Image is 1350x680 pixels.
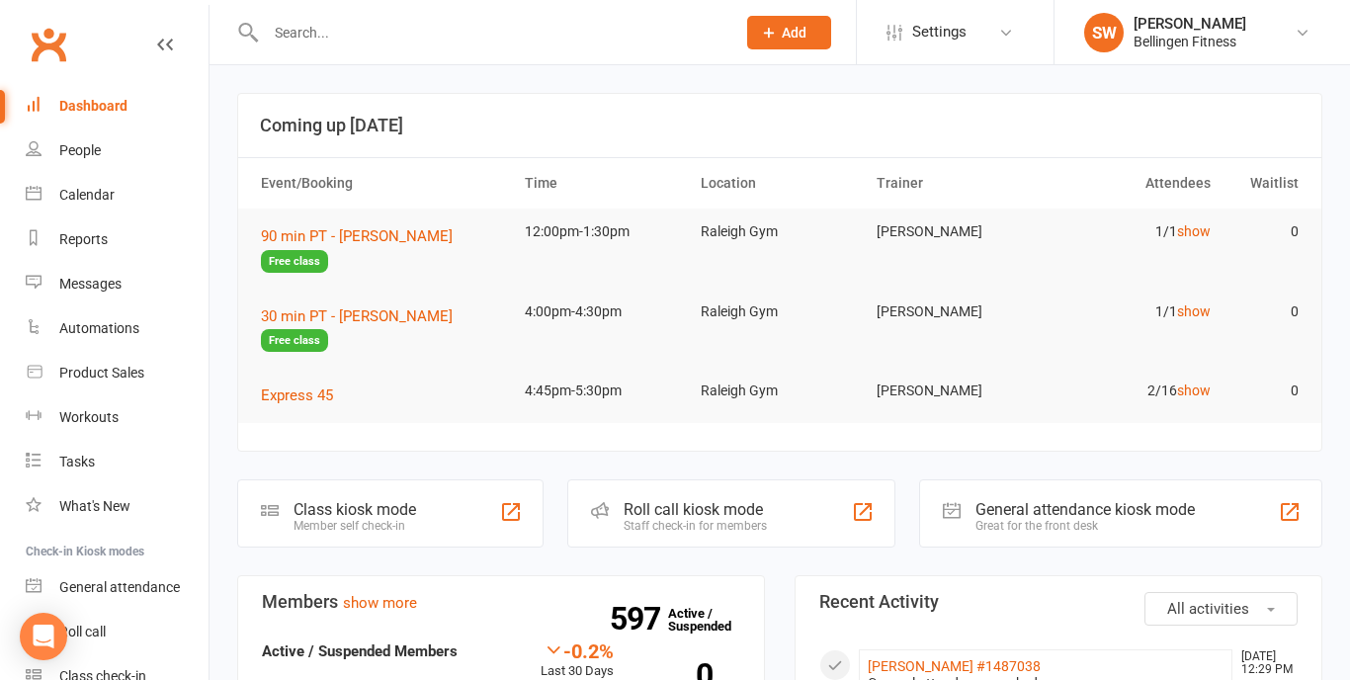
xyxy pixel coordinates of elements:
[260,116,1300,135] h3: Coming up [DATE]
[261,307,453,325] span: 30 min PT - [PERSON_NAME]
[59,142,101,158] div: People
[975,519,1195,533] div: Great for the front desk
[24,20,73,69] a: Clubworx
[26,395,209,440] a: Workouts
[261,386,333,404] span: Express 45
[261,383,347,407] button: Express 45
[59,187,115,203] div: Calendar
[516,158,692,209] th: Time
[59,409,119,425] div: Workouts
[692,368,868,414] td: Raleigh Gym
[252,158,516,209] th: Event/Booking
[1177,382,1211,398] a: show
[26,440,209,484] a: Tasks
[1044,158,1220,209] th: Attendees
[26,610,209,654] a: Roll call
[26,484,209,529] a: What's New
[1084,13,1124,52] div: SW
[692,158,868,209] th: Location
[1220,158,1308,209] th: Waitlist
[868,209,1044,255] td: [PERSON_NAME]
[59,579,180,595] div: General attendance
[26,217,209,262] a: Reports
[516,368,692,414] td: 4:45pm-5:30pm
[692,289,868,335] td: Raleigh Gym
[1177,223,1211,239] a: show
[1144,592,1298,626] button: All activities
[1220,368,1308,414] td: 0
[1220,209,1308,255] td: 0
[261,329,328,352] span: Free class
[262,592,740,612] h3: Members
[782,25,806,41] span: Add
[516,289,692,335] td: 4:00pm-4:30pm
[1134,33,1246,50] div: Bellingen Fitness
[868,368,1044,414] td: [PERSON_NAME]
[343,594,417,612] a: show more
[1231,650,1297,676] time: [DATE] 12:29 PM
[26,306,209,351] a: Automations
[868,158,1044,209] th: Trainer
[261,250,328,273] span: Free class
[26,128,209,173] a: People
[26,565,209,610] a: General attendance kiosk mode
[610,604,668,634] strong: 597
[262,642,458,660] strong: Active / Suspended Members
[59,454,95,469] div: Tasks
[668,592,755,647] a: 597Active / Suspended
[59,498,130,514] div: What's New
[516,209,692,255] td: 12:00pm-1:30pm
[1220,289,1308,335] td: 0
[59,365,144,381] div: Product Sales
[59,276,122,292] div: Messages
[26,173,209,217] a: Calendar
[20,613,67,660] div: Open Intercom Messenger
[624,519,767,533] div: Staff check-in for members
[59,231,108,247] div: Reports
[1167,600,1249,618] span: All activities
[868,289,1044,335] td: [PERSON_NAME]
[59,98,127,114] div: Dashboard
[541,639,614,661] div: -0.2%
[26,84,209,128] a: Dashboard
[747,16,831,49] button: Add
[1177,303,1211,319] a: show
[975,500,1195,519] div: General attendance kiosk mode
[819,592,1298,612] h3: Recent Activity
[1044,209,1220,255] td: 1/1
[294,500,416,519] div: Class kiosk mode
[26,262,209,306] a: Messages
[294,519,416,533] div: Member self check-in
[261,224,507,273] button: 90 min PT - [PERSON_NAME]Free class
[868,658,1041,674] a: [PERSON_NAME] #1487038
[1044,368,1220,414] td: 2/16
[1044,289,1220,335] td: 1/1
[912,10,967,54] span: Settings
[692,209,868,255] td: Raleigh Gym
[1134,15,1246,33] div: [PERSON_NAME]
[261,227,453,245] span: 90 min PT - [PERSON_NAME]
[59,320,139,336] div: Automations
[260,19,721,46] input: Search...
[624,500,767,519] div: Roll call kiosk mode
[261,304,507,353] button: 30 min PT - [PERSON_NAME]Free class
[59,624,106,639] div: Roll call
[26,351,209,395] a: Product Sales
